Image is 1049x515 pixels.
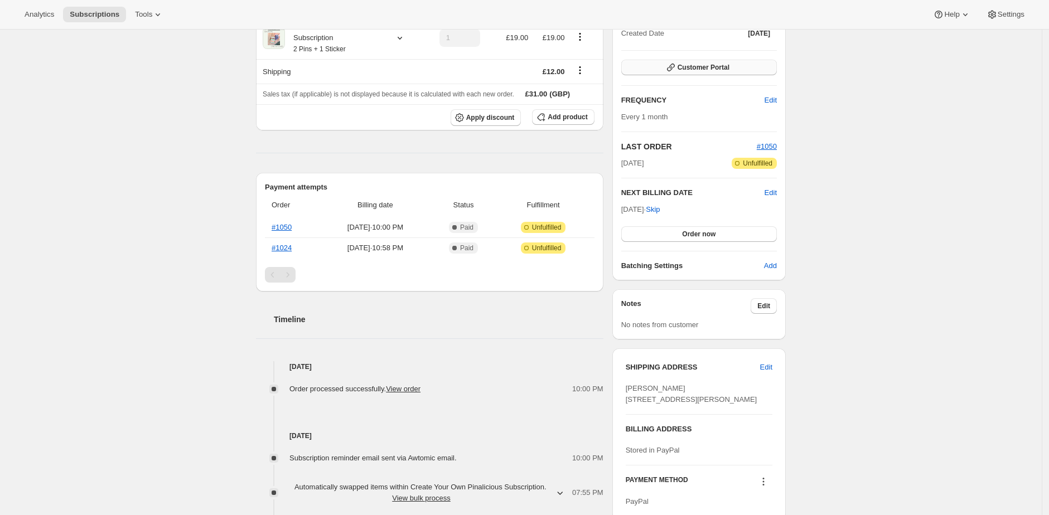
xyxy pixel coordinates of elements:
h2: LAST ORDER [621,141,757,152]
span: Unfulfilled [532,244,562,252]
h4: [DATE] [256,430,603,441]
h3: Notes [621,298,751,314]
span: Help [944,10,959,19]
span: Edit [757,302,770,310]
span: [DATE] [621,158,644,169]
span: Every 1 month [621,113,668,121]
span: [DATE] · 10:58 PM [322,242,428,254]
span: (GBP) [547,89,570,100]
button: Shipping actions [571,64,589,76]
span: [DATE] · [621,205,660,213]
h3: SHIPPING ADDRESS [626,362,760,373]
a: #1050 [272,223,292,231]
button: Automatically swapped items within Create Your Own Pinalicious Subscription. View bulk process [283,478,572,507]
button: View bulk process [392,494,451,502]
h4: [DATE] [256,361,603,372]
span: Created Date [621,28,664,39]
div: Create Your Own Pinalicious Subscription [285,21,385,55]
th: Shipping [256,59,424,84]
button: Apply discount [451,109,521,126]
span: Add product [548,113,587,122]
button: Edit [751,298,777,314]
span: 10:00 PM [572,383,603,395]
span: Unfulfilled [743,159,772,168]
span: Skip [646,204,660,215]
span: Automatically swapped items within Create Your Own Pinalicious Subscription . [289,482,553,504]
span: Add [764,260,777,271]
small: 2 Pins + 1 Sticker [293,45,346,53]
button: Settings [980,7,1031,22]
button: Skip [639,201,666,218]
span: Subscription reminder email sent via Awtomic email. [289,454,457,462]
span: Unfulfilled [532,223,562,232]
h2: NEXT BILLING DATE [621,187,765,198]
span: 07:55 PM [572,487,603,498]
button: Analytics [18,7,61,22]
h2: Payment attempts [265,182,594,193]
button: Edit [753,358,779,376]
button: Add product [532,109,594,125]
button: Subscriptions [63,7,126,22]
h3: PAYMENT METHOD [626,475,688,490]
span: Paid [460,244,473,252]
button: Help [926,7,977,22]
span: £12.00 [543,67,565,76]
span: PayPal [626,497,649,506]
span: [PERSON_NAME] [STREET_ADDRESS][PERSON_NAME] [626,384,757,404]
span: Order processed successfully. [289,385,420,393]
span: No notes from customer [621,320,699,329]
span: Status [435,200,492,211]
button: Order now [621,226,777,242]
button: Customer Portal [621,60,777,75]
button: Tools [128,7,170,22]
h2: Timeline [274,314,603,325]
h2: FREQUENCY [621,95,765,106]
th: Order [265,193,319,217]
span: Subscriptions [70,10,119,19]
a: #1050 [757,142,777,150]
button: Product actions [571,31,589,43]
span: £19.00 [506,33,528,42]
span: Analytics [25,10,54,19]
span: £19.00 [543,33,565,42]
span: Settings [998,10,1024,19]
nav: Pagination [265,267,594,283]
button: Edit [758,91,784,109]
span: Stored in PayPal [626,446,680,454]
span: Sales tax (if applicable) is not displayed because it is calculated with each new order. [263,90,514,98]
span: Tools [135,10,152,19]
span: Edit [760,362,772,373]
span: [DATE] [748,29,770,38]
h6: Batching Settings [621,260,764,271]
span: Edit [765,95,777,106]
a: View order [386,385,420,393]
span: £31.00 [525,90,548,98]
h3: BILLING ADDRESS [626,424,772,435]
span: Customer Portal [678,63,729,72]
span: 10:00 PM [572,453,603,464]
button: [DATE] [741,26,777,41]
a: #1024 [272,244,292,252]
span: Order now [682,230,716,239]
span: Billing date [322,200,428,211]
span: Apply discount [466,113,515,122]
button: #1050 [757,141,777,152]
span: Fulfillment [499,200,587,211]
button: Edit [765,187,777,198]
span: [DATE] · 10:00 PM [322,222,428,233]
button: Add [757,257,784,275]
span: Paid [460,223,473,232]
